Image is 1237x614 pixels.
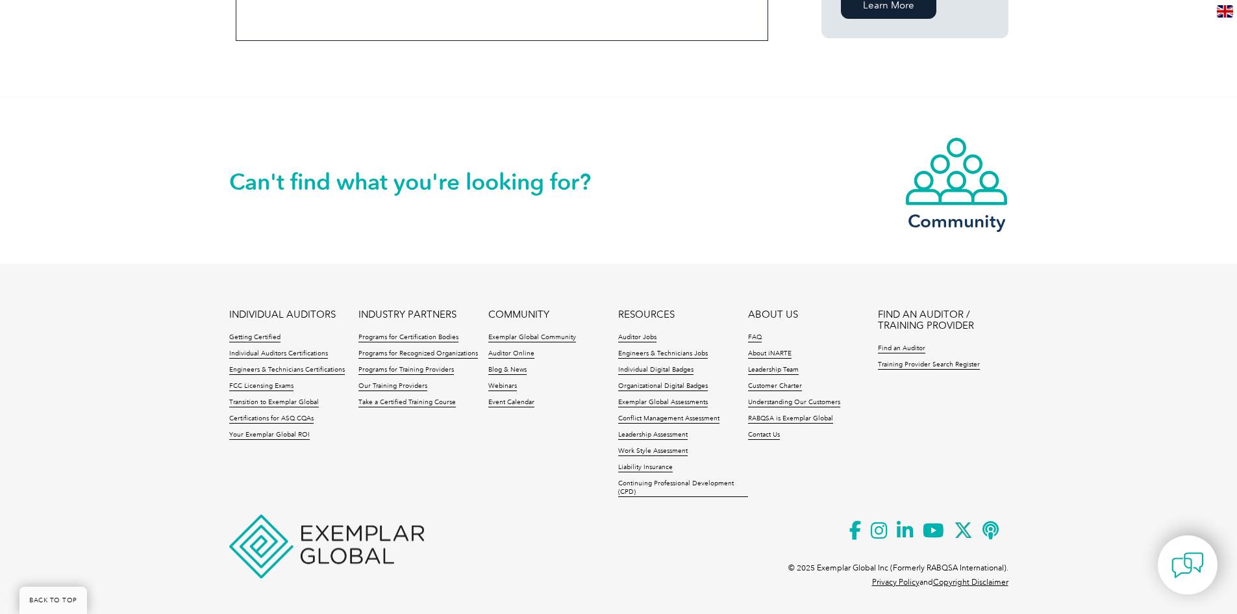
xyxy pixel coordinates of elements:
[229,172,619,192] h2: Can't find what you're looking for?
[748,333,762,342] a: FAQ
[229,398,319,407] a: Transition to Exemplar Global
[618,366,693,375] a: Individual Digital Badges
[358,350,478,359] a: Programs for Recognized Organizations
[905,136,1008,207] img: icon-community.webp
[229,382,294,391] a: FCC Licensing Exams
[229,366,345,375] a: Engineers & Technicians Certifications
[1217,5,1233,18] img: en
[358,366,454,375] a: Programs for Training Providers
[748,431,780,440] a: Contact Us
[878,309,1008,331] a: FIND AN AUDITOR / TRAINING PROVIDER
[905,136,1008,229] a: Community
[748,350,792,359] a: About iNARTE
[748,382,802,391] a: Customer Charter
[618,447,688,456] a: Work Style Assessment
[618,415,719,424] a: Conflict Management Assessment
[488,333,576,342] a: Exemplar Global Community
[358,333,458,342] a: Programs for Certification Bodies
[358,309,456,320] a: INDUSTRY PARTNERS
[358,382,427,391] a: Our Training Providers
[618,480,748,497] a: Continuing Professional Development (CPD)
[933,578,1008,587] a: Copyright Disclaimer
[19,587,87,614] a: BACK TO TOP
[229,515,424,578] img: Exemplar Global
[488,398,534,407] a: Event Calendar
[748,398,840,407] a: Understanding Our Customers
[748,415,833,424] a: RABQSA is Exemplar Global
[878,361,980,370] a: Training Provider Search Register
[618,463,673,472] a: Liability Insurance
[1171,549,1204,582] img: contact-chat.png
[618,333,656,342] a: Auditor Jobs
[618,431,688,440] a: Leadership Assessment
[878,344,925,353] a: Find an Auditor
[618,350,708,359] a: Engineers & Technicians Jobs
[618,382,708,391] a: Organizational Digital Badges
[488,309,549,320] a: COMMUNITY
[905,213,1008,229] h3: Community
[229,350,328,359] a: Individual Auditors Certifications
[788,561,1008,575] p: © 2025 Exemplar Global Inc (Formerly RABQSA International).
[229,415,314,424] a: Certifications for ASQ CQAs
[618,398,708,407] a: Exemplar Global Assessments
[618,309,675,320] a: RESOURCES
[488,382,517,391] a: Webinars
[229,333,281,342] a: Getting Certified
[358,398,456,407] a: Take a Certified Training Course
[748,366,799,375] a: Leadership Team
[229,309,336,320] a: INDIVIDUAL AUDITORS
[488,366,527,375] a: Blog & News
[488,350,534,359] a: Auditor Online
[872,575,1008,589] p: and
[872,578,919,587] a: Privacy Policy
[748,309,798,320] a: ABOUT US
[229,431,310,440] a: Your Exemplar Global ROI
